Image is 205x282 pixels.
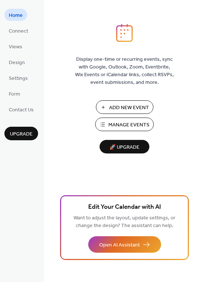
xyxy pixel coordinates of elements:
[9,43,22,51] span: Views
[96,100,153,114] button: Add New Event
[9,12,23,19] span: Home
[116,24,133,42] img: logo_icon.svg
[88,202,161,212] span: Edit Your Calendar with AI
[88,236,161,253] button: Open AI Assistant
[108,121,149,129] span: Manage Events
[4,40,27,52] a: Views
[10,130,33,138] span: Upgrade
[4,25,33,37] a: Connect
[9,90,20,98] span: Form
[4,127,38,140] button: Upgrade
[4,103,38,115] a: Contact Us
[104,142,145,152] span: 🚀 Upgrade
[99,241,140,249] span: Open AI Assistant
[4,9,27,21] a: Home
[4,56,29,68] a: Design
[9,106,34,114] span: Contact Us
[95,118,154,131] button: Manage Events
[74,213,175,231] span: Want to adjust the layout, update settings, or change the design? The assistant can help.
[9,75,28,82] span: Settings
[109,104,149,112] span: Add New Event
[9,59,25,67] span: Design
[9,27,28,35] span: Connect
[4,72,32,84] a: Settings
[75,56,174,86] span: Display one-time or recurring events, sync with Google, Outlook, Zoom, Eventbrite, Wix Events or ...
[4,88,25,100] a: Form
[100,140,149,153] button: 🚀 Upgrade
